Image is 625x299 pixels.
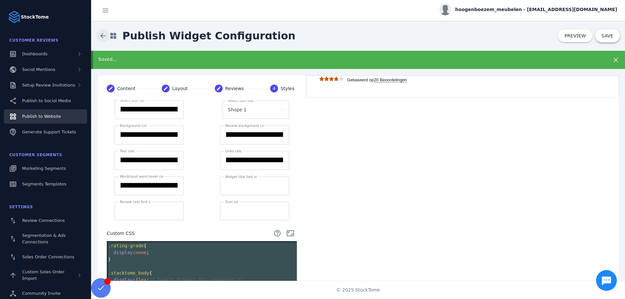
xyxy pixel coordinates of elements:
[120,98,148,102] mat-label: Select star color
[225,175,261,179] mat-label: Widget title font size
[228,106,247,114] span: Shape 1
[107,85,115,92] mat-icon: create
[9,153,62,157] span: Customer Segments
[564,34,586,38] span: PREVIEW
[22,291,61,296] span: Community Invite
[4,161,87,176] a: Marketing Segments
[108,243,146,248] span: {
[22,233,66,244] span: Segmentation & Ads Connections
[120,149,136,153] mat-label: Text color
[21,14,49,20] strong: StackTome
[120,200,155,204] mat-label: Review text font size
[215,85,223,92] mat-icon: create
[4,250,87,264] a: Sales Order Connections
[120,124,150,128] mat-label: Background color
[114,250,133,255] span: display
[228,99,258,102] mat-label: Select star shape
[135,250,146,255] span: none
[109,32,117,40] mat-icon: widgets
[225,200,241,204] mat-label: Icon size
[336,287,380,293] span: © 2025 StackTome
[439,4,617,15] button: hoogenboezem_meubelen - [EMAIL_ADDRESS][DOMAIN_NAME]
[22,182,66,186] span: Segments Templates
[22,218,65,223] span: Review Connections
[22,83,75,88] span: Setup Review Invitations
[455,6,617,13] span: hoogenboezem_meubelen - [EMAIL_ADDRESS][DOMAIN_NAME]
[602,33,613,38] span: SAVE
[172,85,188,92] div: Layout
[281,85,297,92] div: Styles
[22,51,48,56] span: Dashboards
[135,277,146,282] span: flex
[273,85,276,92] span: 4
[108,277,243,282] span: : ;
[120,174,168,178] mat-label: Wordcloud word hover color
[595,29,620,42] button: SAVE
[108,270,149,276] span: .stacktome_body
[108,250,149,255] span: : ;
[9,205,33,209] span: Settings
[22,114,61,119] span: Publish to Website
[114,277,133,282] span: display
[22,166,66,171] span: Marketing Segments
[108,257,111,262] span: }
[8,10,21,23] img: Logo image
[558,29,592,42] button: PREVIEW
[107,230,135,237] span: Custom CSS
[4,109,87,124] a: Publish to Website
[22,254,74,259] span: Sales Order Connections
[225,85,244,92] div: Reviews
[22,269,64,281] span: Custom Sales Order Import
[4,229,87,249] a: Segmentation & Ads Connections
[98,56,568,63] div: Saved...
[4,94,87,108] a: Publish to Social Media
[162,85,170,92] mat-icon: create
[22,67,55,72] span: Social Mentions
[225,149,243,153] mat-label: Links color
[117,85,135,92] div: Content
[9,38,59,43] span: Customer Reviews
[149,277,243,282] span: /* Enable Flexbox for centering */
[4,213,87,228] a: Review Connections
[439,4,451,15] img: profile.jpg
[117,23,301,49] span: Publish Widget Configuration
[225,124,268,128] mat-label: Review background color
[4,177,87,191] a: Segments Templates
[4,125,87,139] a: Generate Support Tickets
[22,98,71,103] span: Publish to Social Media
[22,129,76,134] span: Generate Support Tickets
[108,243,144,248] span: .rating-grade
[108,270,152,276] span: {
